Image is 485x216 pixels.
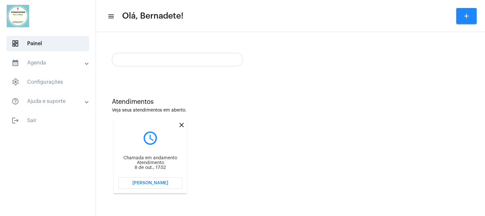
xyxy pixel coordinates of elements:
[118,130,182,146] mat-icon: query_builder
[4,94,96,109] mat-expansion-panel-header: sidenav iconAjuda e suporte
[6,113,89,128] span: Sair
[12,97,19,105] mat-icon: sidenav icon
[12,59,85,67] mat-panel-title: Agenda
[6,36,89,51] span: Painel
[5,3,31,29] img: 5d8d47a4-7bd9-c6b3-230d-111f976e2b05.jpeg
[12,97,85,105] mat-panel-title: Ajuda e suporte
[12,40,19,47] span: sidenav icon
[4,55,96,71] mat-expansion-panel-header: sidenav iconAgenda
[118,177,182,189] button: [PERSON_NAME]
[112,98,469,105] div: Atendimentos
[118,165,182,170] div: 8 de out., 17:52
[112,108,469,113] div: Veja seus atendimentos em aberto.
[12,78,19,86] span: sidenav icon
[12,59,19,67] mat-icon: sidenav icon
[178,121,185,129] mat-icon: close
[132,181,168,185] span: [PERSON_NAME]
[118,161,182,165] div: Atendimento
[6,74,89,90] span: Configurações
[463,12,470,20] mat-icon: add
[12,117,19,124] mat-icon: sidenav icon
[118,156,182,161] div: Chamada em andamento
[107,12,114,20] mat-icon: sidenav icon
[122,11,184,21] span: Olá, Bernadete!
